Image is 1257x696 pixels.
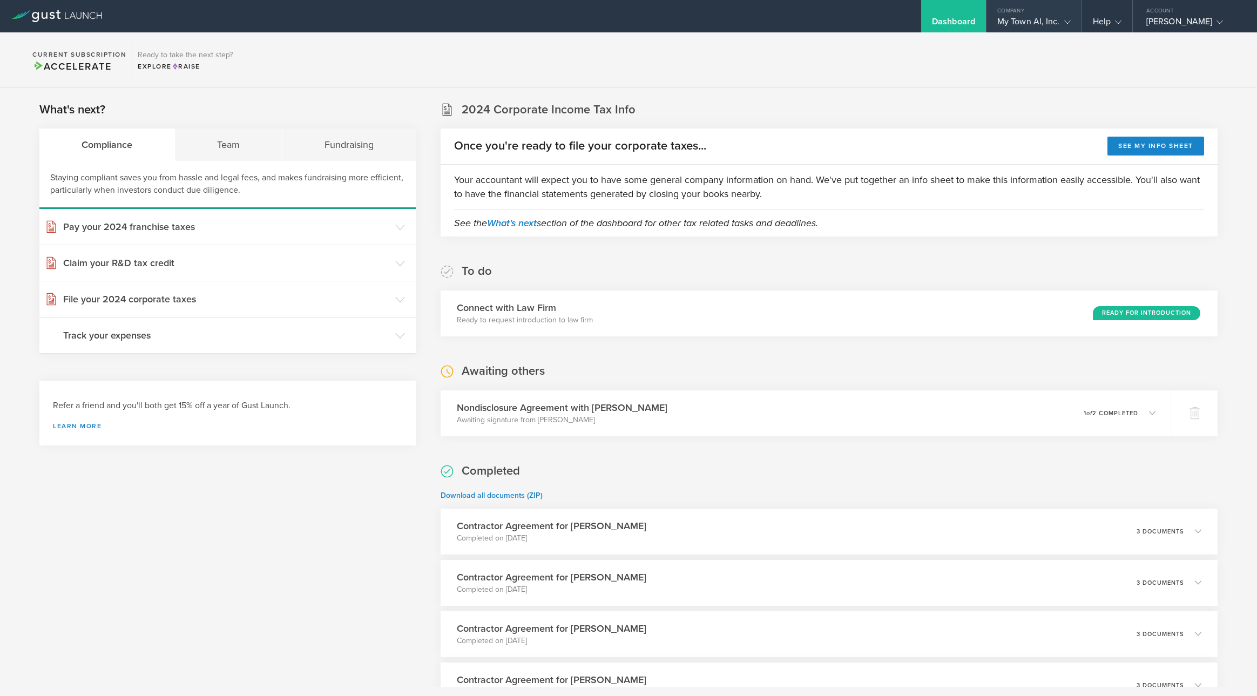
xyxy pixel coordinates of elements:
[457,519,646,533] h3: Contractor Agreement for [PERSON_NAME]
[39,129,175,161] div: Compliance
[457,621,646,636] h3: Contractor Agreement for [PERSON_NAME]
[462,363,545,379] h2: Awaiting others
[454,173,1204,201] p: Your accountant will expect you to have some general company information on hand. We've put toget...
[462,463,520,479] h2: Completed
[1137,529,1184,535] p: 3 documents
[63,292,390,306] h3: File your 2024 corporate taxes
[63,220,390,234] h3: Pay your 2024 franchise taxes
[457,533,646,544] p: Completed on [DATE]
[457,401,667,415] h3: Nondisclosure Agreement with [PERSON_NAME]
[172,63,200,70] span: Raise
[441,491,543,500] a: Download all documents (ZIP)
[932,16,975,32] div: Dashboard
[454,217,818,229] em: See the section of the dashboard for other tax related tasks and deadlines.
[441,290,1218,336] div: Connect with Law FirmReady to request introduction to law firmReady for Introduction
[1093,306,1200,320] div: Ready for Introduction
[457,673,646,687] h3: Contractor Agreement for [PERSON_NAME]
[175,129,282,161] div: Team
[63,256,390,270] h3: Claim your R&D tax credit
[1137,580,1184,586] p: 3 documents
[132,43,238,77] div: Ready to take the next step?ExploreRaise
[32,51,126,58] h2: Current Subscription
[457,584,646,595] p: Completed on [DATE]
[63,328,390,342] h3: Track your expenses
[53,423,402,429] a: Learn more
[1107,137,1204,156] button: See my info sheet
[454,138,706,154] h2: Once you're ready to file your corporate taxes...
[1137,683,1184,688] p: 3 documents
[138,51,233,59] h3: Ready to take the next step?
[39,102,105,118] h2: What's next?
[457,415,667,425] p: Awaiting signature from [PERSON_NAME]
[487,217,537,229] a: What's next
[462,263,492,279] h2: To do
[457,315,593,326] p: Ready to request introduction to law firm
[997,16,1071,32] div: My Town AI, Inc.
[1093,16,1121,32] div: Help
[457,301,593,315] h3: Connect with Law Firm
[138,62,233,71] div: Explore
[282,129,416,161] div: Fundraising
[39,161,416,209] div: Staying compliant saves you from hassle and legal fees, and makes fundraising more efficient, par...
[1137,631,1184,637] p: 3 documents
[1146,16,1238,32] div: [PERSON_NAME]
[1084,410,1138,416] p: 1 2 completed
[462,102,636,118] h2: 2024 Corporate Income Tax Info
[1086,410,1092,417] em: of
[457,570,646,584] h3: Contractor Agreement for [PERSON_NAME]
[457,636,646,646] p: Completed on [DATE]
[32,60,111,72] span: Accelerate
[53,400,402,412] h3: Refer a friend and you'll both get 15% off a year of Gust Launch.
